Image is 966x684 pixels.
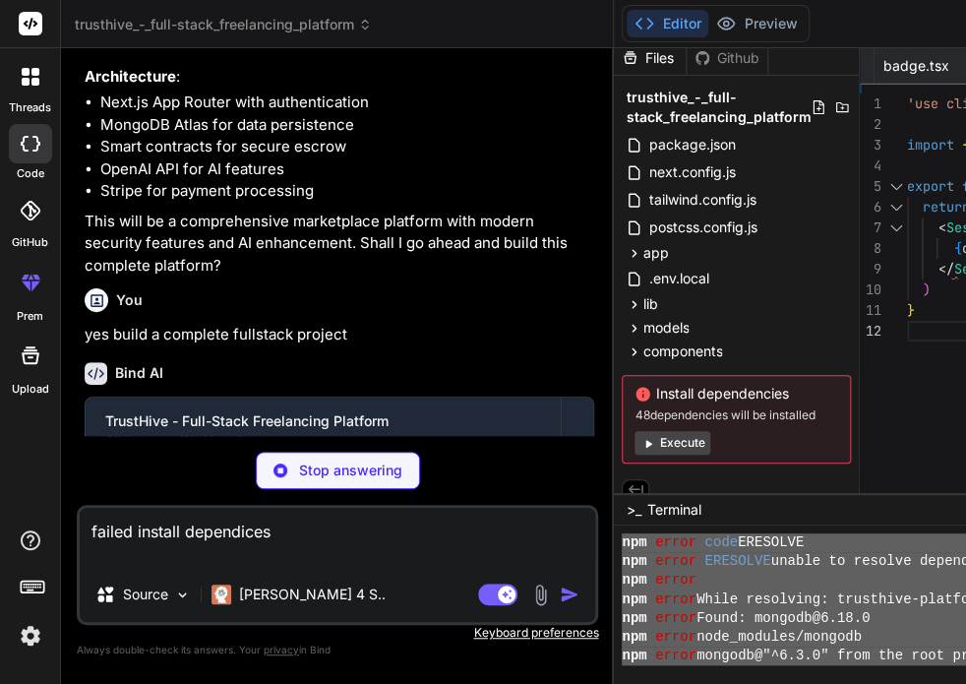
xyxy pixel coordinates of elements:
img: Claude 4 Sonnet [211,585,231,604]
div: 10 [860,280,881,300]
label: Upload [12,381,49,398]
span: npm [622,609,646,628]
span: models [642,318,689,338]
textarea: failed install dependices [80,508,595,567]
span: </ [938,260,954,278]
span: components [642,342,722,361]
button: Execute [634,431,710,455]
img: attachment [529,584,552,606]
div: 11 [860,300,881,321]
span: tailwind.config.js [646,188,757,212]
div: 12 [860,321,881,342]
span: trusthive_-_full-stack_freelancing_platform [626,88,811,127]
span: error [655,609,696,628]
span: import [907,136,954,154]
span: error [655,628,696,647]
span: ERESOLVE [704,552,770,571]
span: Found: mongodb@6.18.0 [696,609,870,628]
img: settings [14,619,47,653]
p: Stop answering [299,461,402,480]
label: GitHub [12,234,48,251]
span: < [938,218,946,236]
span: ERESOLVE [738,533,804,552]
span: next.config.js [646,160,737,184]
div: 2 [860,114,881,135]
label: prem [17,308,43,325]
img: Pick Models [174,587,191,603]
span: code [704,533,738,552]
li: OpenAI API for AI features [100,158,594,181]
span: error [655,533,696,552]
div: Click to collapse the range. [883,176,909,197]
p: Keyboard preferences [77,625,598,641]
label: code [17,165,44,182]
span: error [655,571,696,590]
div: 9 [860,259,881,280]
span: 48 dependencies will be installed [634,407,838,423]
span: privacy [264,644,299,655]
div: Click to collapse the range. [883,218,909,238]
span: npm [622,571,646,590]
span: package.json [646,133,737,156]
span: { [954,239,962,257]
div: TrustHive - Full-Stack Freelancing Platform [105,411,541,431]
div: 6 [860,197,881,218]
label: threads [9,99,51,116]
div: 7 [860,218,881,238]
div: Files [614,48,686,68]
p: [PERSON_NAME] 4 S.. [239,585,386,604]
p: Always double-check its answers. Your in Bind [77,641,598,659]
li: Smart contracts for secure escrow [100,136,594,158]
span: >_ [626,500,640,520]
span: Install dependencies [634,384,838,404]
p: yes build a complete fullstack project [85,324,594,346]
span: error [655,591,696,609]
div: Click to collapse the range. [883,197,909,218]
span: npm [622,591,646,609]
button: TrustHive - Full-Stack Freelancing PlatformClick to open Workbench [86,398,561,463]
div: 1 [860,93,881,114]
div: 8 [860,238,881,259]
span: node_modules/mongodb [696,628,862,647]
div: 5 [860,176,881,197]
span: lib [642,294,657,314]
span: ) [923,280,931,298]
span: error [655,552,696,571]
button: Preview [708,10,805,37]
span: Terminal [646,500,700,520]
span: postcss.config.js [646,216,758,239]
p: : [85,66,594,89]
span: app [642,243,668,263]
span: npm [622,533,646,552]
div: 3 [860,135,881,155]
span: npm [622,628,646,647]
p: This will be a comprehensive marketplace platform with modern security features and AI enhancemen... [85,211,594,278]
button: Editor [627,10,708,37]
span: .env.local [646,267,710,290]
span: } [907,301,915,319]
img: icon [560,585,579,604]
li: MongoDB Atlas for data persistence [100,114,594,137]
div: 4 [860,155,881,176]
span: npm [622,647,646,665]
li: Stripe for payment processing [100,180,594,203]
span: trusthive_-_full-stack_freelancing_platform [75,15,372,34]
h6: Bind AI [115,363,163,383]
span: error [655,647,696,665]
span: badge.tsx [882,56,948,76]
p: Source [123,585,168,604]
span: npm [622,552,646,571]
div: Github [687,48,767,68]
h6: You [116,290,143,310]
li: Next.js App Router with authentication [100,92,594,114]
strong: Architecture [85,67,176,86]
span: export [907,177,954,195]
div: Click to open Workbench [105,433,541,449]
